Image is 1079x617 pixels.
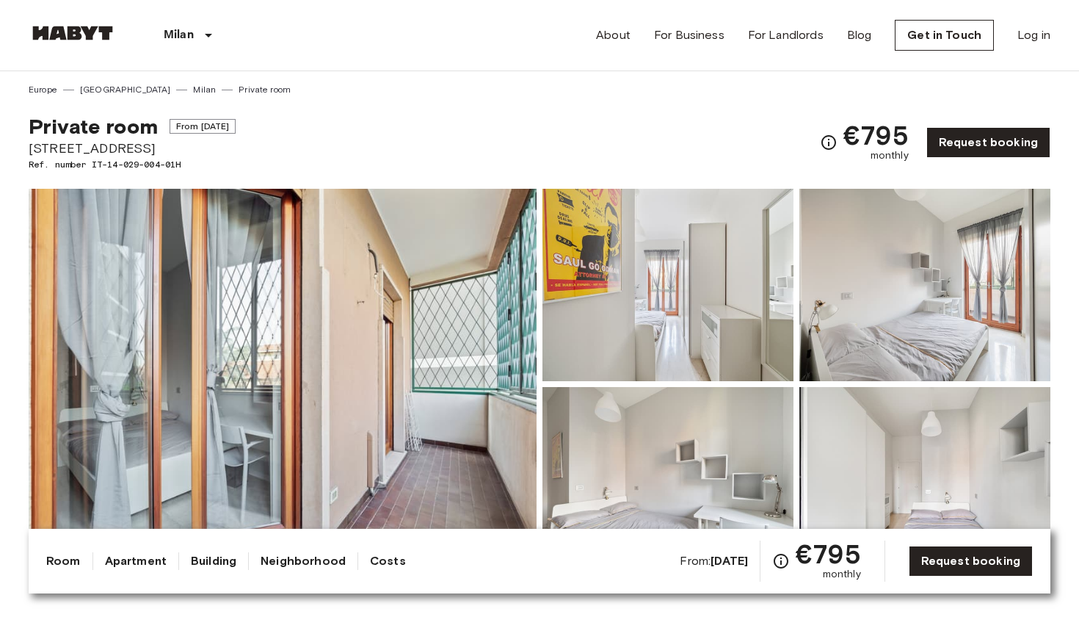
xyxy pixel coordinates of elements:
[847,26,872,44] a: Blog
[542,387,793,580] img: Picture of unit IT-14-029-004-01H
[29,83,57,96] a: Europe
[29,189,537,580] img: Marketing picture of unit IT-14-029-004-01H
[748,26,824,44] a: For Landlords
[261,552,346,570] a: Neighborhood
[29,114,158,139] span: Private room
[796,541,861,567] span: €795
[711,554,748,568] b: [DATE]
[799,189,1050,381] img: Picture of unit IT-14-029-004-01H
[105,552,167,570] a: Apartment
[871,148,909,163] span: monthly
[909,546,1033,577] a: Request booking
[191,552,236,570] a: Building
[29,26,117,40] img: Habyt
[542,189,793,381] img: Picture of unit IT-14-029-004-01H
[843,122,909,148] span: €795
[596,26,631,44] a: About
[926,127,1050,158] a: Request booking
[799,387,1050,580] img: Picture of unit IT-14-029-004-01H
[164,26,194,44] p: Milan
[170,119,236,134] span: From [DATE]
[823,567,861,582] span: monthly
[654,26,724,44] a: For Business
[29,139,236,158] span: [STREET_ADDRESS]
[239,83,291,96] a: Private room
[46,552,81,570] a: Room
[370,552,406,570] a: Costs
[772,552,790,570] svg: Check cost overview for full price breakdown. Please note that discounts apply to new joiners onl...
[680,553,748,569] span: From:
[80,83,171,96] a: [GEOGRAPHIC_DATA]
[820,134,838,151] svg: Check cost overview for full price breakdown. Please note that discounts apply to new joiners onl...
[895,20,994,51] a: Get in Touch
[29,158,236,171] span: Ref. number IT-14-029-004-01H
[193,83,216,96] a: Milan
[1017,26,1050,44] a: Log in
